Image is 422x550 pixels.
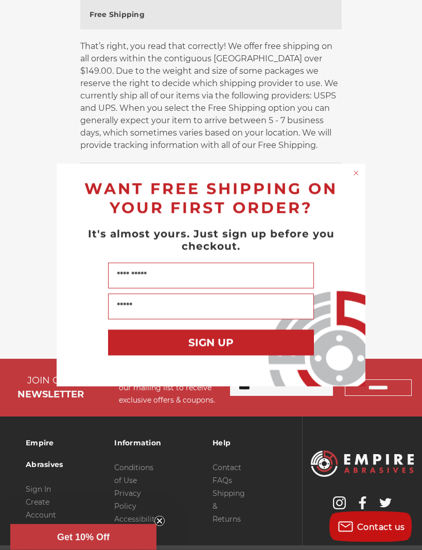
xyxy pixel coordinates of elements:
span: WANT FREE SHIPPING ON YOUR FIRST ORDER? [84,179,338,218]
button: SIGN UP [108,330,314,356]
button: Contact us [329,511,412,542]
button: Close dialog [351,168,361,178]
span: Contact us [357,522,405,532]
span: It's almost yours. Just sign up before you checkout. [88,228,335,253]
